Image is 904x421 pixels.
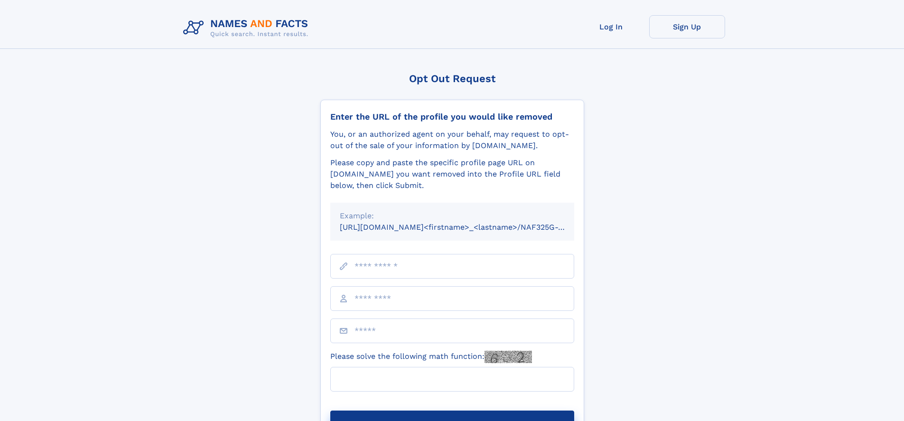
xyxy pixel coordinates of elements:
[330,157,574,191] div: Please copy and paste the specific profile page URL on [DOMAIN_NAME] you want removed into the Pr...
[340,210,565,222] div: Example:
[649,15,725,38] a: Sign Up
[340,223,592,232] small: [URL][DOMAIN_NAME]<firstname>_<lastname>/NAF325G-xxxxxxxx
[573,15,649,38] a: Log In
[330,129,574,151] div: You, or an authorized agent on your behalf, may request to opt-out of the sale of your informatio...
[330,351,532,363] label: Please solve the following math function:
[179,15,316,41] img: Logo Names and Facts
[320,73,584,84] div: Opt Out Request
[330,112,574,122] div: Enter the URL of the profile you would like removed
